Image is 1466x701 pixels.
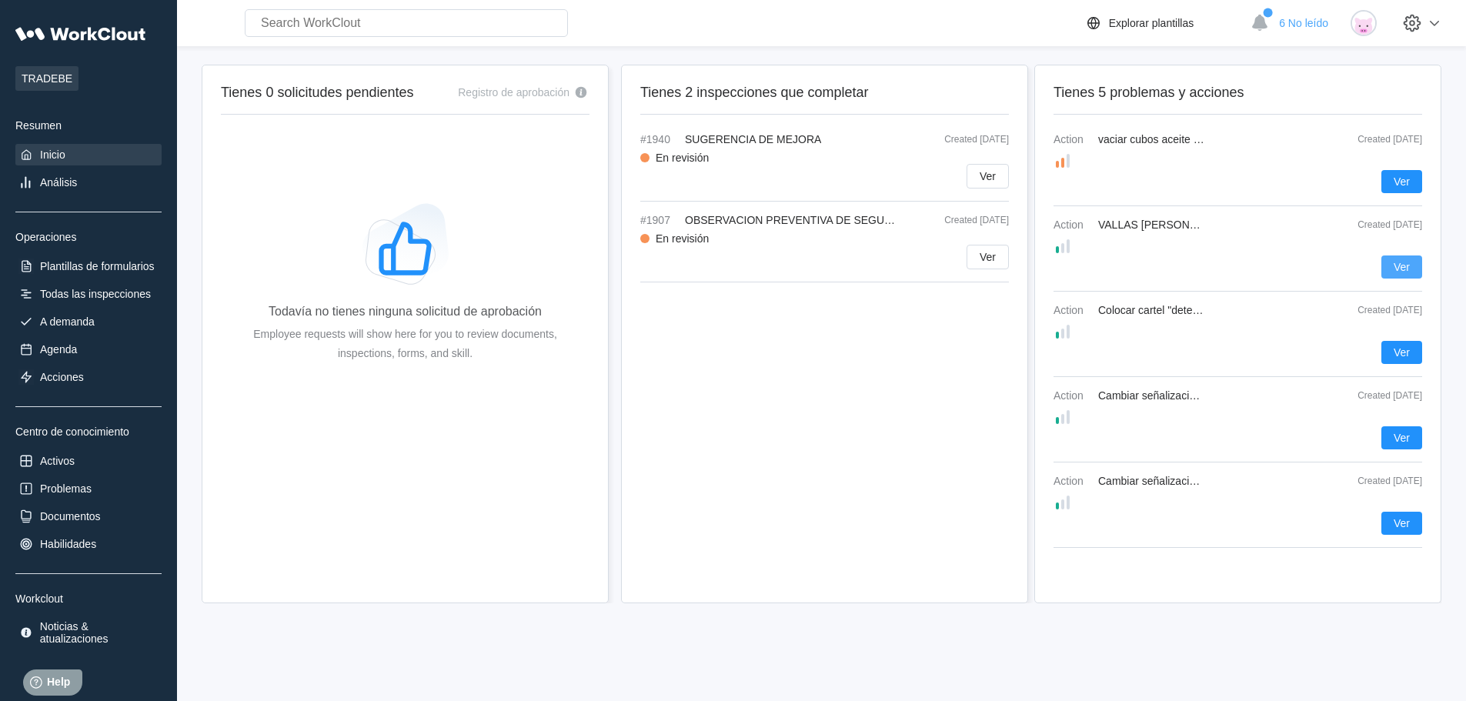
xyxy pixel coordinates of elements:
div: Análisis [40,176,77,189]
div: Operaciones [15,231,162,243]
div: Inicio [40,149,65,161]
span: Colocar cartel "detener motor" [1098,304,1242,316]
span: vaciar cubos aceite bombas 801 y 802 [1098,133,1282,145]
div: Created [DATE] [1345,305,1422,315]
div: En revisión [656,152,709,164]
div: Workclout [15,593,162,605]
a: Problemas [15,478,162,499]
div: A demanda [40,315,95,328]
button: Ver [1381,426,1422,449]
span: TRADEBE [15,66,78,91]
a: Acciones [15,366,162,388]
div: Employee requests will show here for you to review documents, inspections, forms, and skill. [245,325,565,363]
div: Acciones [40,371,84,383]
input: Search WorkClout [245,9,568,37]
div: Habilidades [40,538,96,550]
h2: Tienes 0 solicitudes pendientes [221,84,414,102]
a: Agenda [15,339,162,360]
span: Ver [1394,176,1410,187]
span: SUGERENCIA DE MEJORA [685,133,821,145]
h2: Tienes 2 inspecciones que completar [640,84,1009,102]
div: Problemas [40,482,92,495]
a: Documentos [15,506,162,527]
span: Ver [1394,432,1410,443]
div: Explorar plantillas [1109,17,1194,29]
div: Activos [40,455,75,467]
div: Documentos [40,510,101,522]
button: Ver [967,164,1009,189]
div: Created [DATE] [909,215,1009,225]
div: Created [DATE] [909,134,1009,145]
span: Ver [1394,262,1410,272]
div: Agenda [40,343,77,356]
img: pig.png [1351,10,1377,36]
a: Todas las inspecciones [15,283,162,305]
div: Created [DATE] [1345,134,1422,145]
a: Explorar plantillas [1084,14,1244,32]
span: Action [1054,133,1092,145]
button: Ver [1381,341,1422,364]
a: Activos [15,450,162,472]
div: Registro de aprobación [458,86,569,98]
button: Ver [1381,170,1422,193]
span: Ver [980,171,996,182]
span: Ver [1394,347,1410,358]
button: Ver [967,245,1009,269]
div: Resumen [15,119,162,132]
span: Ver [980,252,996,262]
a: Inicio [15,144,162,165]
button: Ver [1381,512,1422,535]
span: Cambiar señalización C21 [1098,475,1224,487]
span: VALLAS [PERSON_NAME] [1098,219,1230,231]
div: Centro de conocimiento [15,426,162,438]
h2: Tienes 5 problemas y acciones [1054,84,1422,102]
span: Action [1054,475,1092,487]
span: Action [1054,219,1092,231]
div: Plantillas de formularios [40,260,155,272]
div: Todas las inspecciones [40,288,151,300]
div: En revisión [656,232,709,245]
button: Ver [1381,255,1422,279]
span: 6 No leído [1279,17,1328,29]
a: Noticias & atualizaciones [15,617,162,648]
span: OBSERVACION PREVENTIVA DE SEGURIDAD (OPS) [685,214,950,226]
span: Action [1054,389,1092,402]
a: Plantillas de formularios [15,255,162,277]
span: Cambiar señalización C21 y E11 [1098,389,1254,402]
div: Todavía no tienes ninguna solicitud de aprobación [269,305,542,319]
span: #1940 [640,133,679,145]
a: Análisis [15,172,162,193]
span: #1907 [640,214,679,226]
a: A demanda [15,311,162,332]
div: Created [DATE] [1345,476,1422,486]
div: Created [DATE] [1345,219,1422,230]
span: Ver [1394,518,1410,529]
div: Created [DATE] [1345,390,1422,401]
span: Action [1054,304,1092,316]
div: Noticias & atualizaciones [40,620,159,645]
a: Habilidades [15,533,162,555]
